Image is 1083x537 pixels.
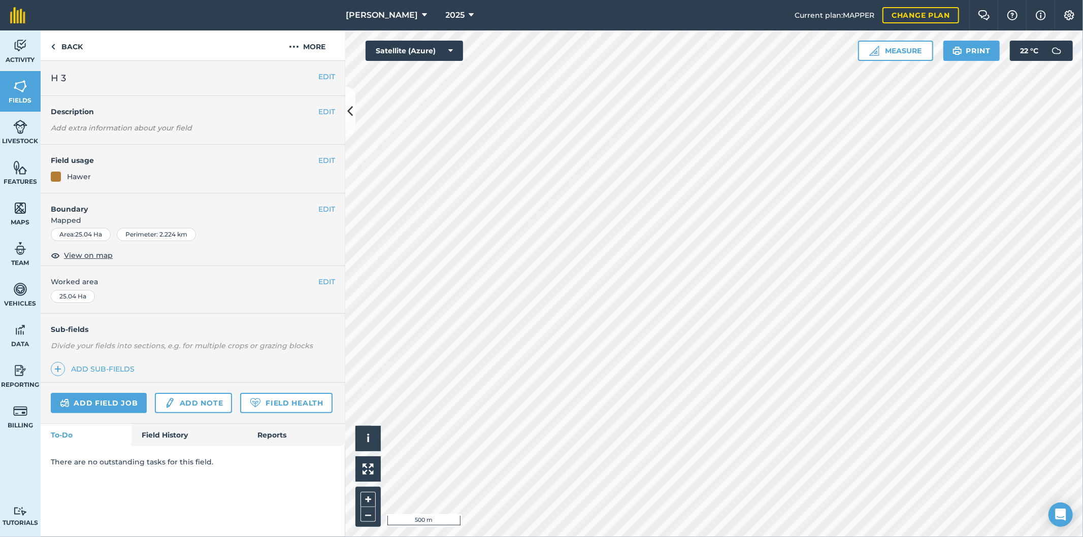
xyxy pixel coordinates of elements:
[446,9,465,21] span: 2025
[289,41,299,53] img: svg+xml;base64,PHN2ZyB4bWxucz0iaHR0cDovL3d3dy53My5vcmcvMjAwMC9zdmciIHdpZHRoPSIyMCIgaGVpZ2h0PSIyNC...
[51,456,335,467] p: There are no outstanding tasks for this field.
[155,393,232,413] a: Add note
[51,249,60,261] img: svg+xml;base64,PHN2ZyB4bWxucz0iaHR0cDovL3d3dy53My5vcmcvMjAwMC9zdmciIHdpZHRoPSIxOCIgaGVpZ2h0PSIyNC...
[318,155,335,166] button: EDIT
[60,397,70,409] img: svg+xml;base64,PD94bWwgdmVyc2lvbj0iMS4wIiBlbmNvZGluZz0idXRmLTgiPz4KPCEtLSBHZW5lcmF0b3I6IEFkb2JlIE...
[13,119,27,135] img: svg+xml;base64,PD94bWwgdmVyc2lvbj0iMS4wIiBlbmNvZGluZz0idXRmLTgiPz4KPCEtLSBHZW5lcmF0b3I6IEFkb2JlIE...
[1006,10,1019,20] img: A question mark icon
[51,41,55,53] img: svg+xml;base64,PHN2ZyB4bWxucz0iaHR0cDovL3d3dy53My5vcmcvMjAwMC9zdmciIHdpZHRoPSI5IiBoZWlnaHQ9IjI0Ii...
[164,397,175,409] img: svg+xml;base64,PD94bWwgdmVyc2lvbj0iMS4wIiBlbmNvZGluZz0idXRmLTgiPz4KPCEtLSBHZW5lcmF0b3I6IEFkb2JlIE...
[346,9,418,21] span: [PERSON_NAME]
[360,492,376,507] button: +
[318,71,335,82] button: EDIT
[858,41,933,61] button: Measure
[51,393,147,413] a: Add field job
[978,10,990,20] img: Two speech bubbles overlapping with the left bubble in the forefront
[269,30,345,60] button: More
[363,463,374,475] img: Four arrows, one pointing top left, one top right, one bottom right and the last bottom left
[51,106,335,117] h4: Description
[51,123,192,132] em: Add extra information about your field
[355,426,381,451] button: i
[360,507,376,522] button: –
[41,215,345,226] span: Mapped
[1048,502,1073,527] div: Open Intercom Messenger
[117,228,196,241] div: Perimeter : 2.224 km
[51,71,66,85] span: H 3
[132,424,247,446] a: Field History
[1010,41,1073,61] button: 22 °C
[240,393,332,413] a: Field Health
[1036,9,1046,21] img: svg+xml;base64,PHN2ZyB4bWxucz0iaHR0cDovL3d3dy53My5vcmcvMjAwMC9zdmciIHdpZHRoPSIxNyIgaGVpZ2h0PSIxNy...
[13,241,27,256] img: svg+xml;base64,PD94bWwgdmVyc2lvbj0iMS4wIiBlbmNvZGluZz0idXRmLTgiPz4KPCEtLSBHZW5lcmF0b3I6IEFkb2JlIE...
[64,250,113,261] span: View on map
[51,341,313,350] em: Divide your fields into sections, e.g. for multiple crops or grazing blocks
[10,7,25,23] img: fieldmargin Logo
[367,432,370,445] span: i
[51,155,318,166] h4: Field usage
[1046,41,1067,61] img: svg+xml;base64,PD94bWwgdmVyc2lvbj0iMS4wIiBlbmNvZGluZz0idXRmLTgiPz4KPCEtLSBHZW5lcmF0b3I6IEFkb2JlIE...
[51,249,113,261] button: View on map
[13,363,27,378] img: svg+xml;base64,PD94bWwgdmVyc2lvbj0iMS4wIiBlbmNvZGluZz0idXRmLTgiPz4KPCEtLSBHZW5lcmF0b3I6IEFkb2JlIE...
[13,404,27,419] img: svg+xml;base64,PD94bWwgdmVyc2lvbj0iMS4wIiBlbmNvZGluZz0idXRmLTgiPz4KPCEtLSBHZW5lcmF0b3I6IEFkb2JlIE...
[318,204,335,215] button: EDIT
[51,290,95,303] div: 25.04 Ha
[1020,41,1038,61] span: 22 ° C
[943,41,1000,61] button: Print
[13,507,27,516] img: svg+xml;base64,PD94bWwgdmVyc2lvbj0iMS4wIiBlbmNvZGluZz0idXRmLTgiPz4KPCEtLSBHZW5lcmF0b3I6IEFkb2JlIE...
[13,79,27,94] img: svg+xml;base64,PHN2ZyB4bWxucz0iaHR0cDovL3d3dy53My5vcmcvMjAwMC9zdmciIHdpZHRoPSI1NiIgaGVpZ2h0PSI2MC...
[869,46,879,56] img: Ruler icon
[318,276,335,287] button: EDIT
[1063,10,1075,20] img: A cog icon
[54,363,61,375] img: svg+xml;base64,PHN2ZyB4bWxucz0iaHR0cDovL3d3dy53My5vcmcvMjAwMC9zdmciIHdpZHRoPSIxNCIgaGVpZ2h0PSIyNC...
[247,424,345,446] a: Reports
[41,193,318,215] h4: Boundary
[13,200,27,216] img: svg+xml;base64,PHN2ZyB4bWxucz0iaHR0cDovL3d3dy53My5vcmcvMjAwMC9zdmciIHdpZHRoPSI1NiIgaGVpZ2h0PSI2MC...
[795,10,874,21] span: Current plan : MAPPER
[318,106,335,117] button: EDIT
[13,160,27,175] img: svg+xml;base64,PHN2ZyB4bWxucz0iaHR0cDovL3d3dy53My5vcmcvMjAwMC9zdmciIHdpZHRoPSI1NiIgaGVpZ2h0PSI2MC...
[41,30,93,60] a: Back
[67,171,91,182] div: Hawer
[882,7,959,23] a: Change plan
[13,322,27,338] img: svg+xml;base64,PD94bWwgdmVyc2lvbj0iMS4wIiBlbmNvZGluZz0idXRmLTgiPz4KPCEtLSBHZW5lcmF0b3I6IEFkb2JlIE...
[953,45,962,57] img: svg+xml;base64,PHN2ZyB4bWxucz0iaHR0cDovL3d3dy53My5vcmcvMjAwMC9zdmciIHdpZHRoPSIxOSIgaGVpZ2h0PSIyNC...
[41,324,345,335] h4: Sub-fields
[13,282,27,297] img: svg+xml;base64,PD94bWwgdmVyc2lvbj0iMS4wIiBlbmNvZGluZz0idXRmLTgiPz4KPCEtLSBHZW5lcmF0b3I6IEFkb2JlIE...
[366,41,463,61] button: Satellite (Azure)
[41,424,132,446] a: To-Do
[13,38,27,53] img: svg+xml;base64,PD94bWwgdmVyc2lvbj0iMS4wIiBlbmNvZGluZz0idXRmLTgiPz4KPCEtLSBHZW5lcmF0b3I6IEFkb2JlIE...
[51,362,139,376] a: Add sub-fields
[51,276,335,287] span: Worked area
[51,228,111,241] div: Area : 25.04 Ha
